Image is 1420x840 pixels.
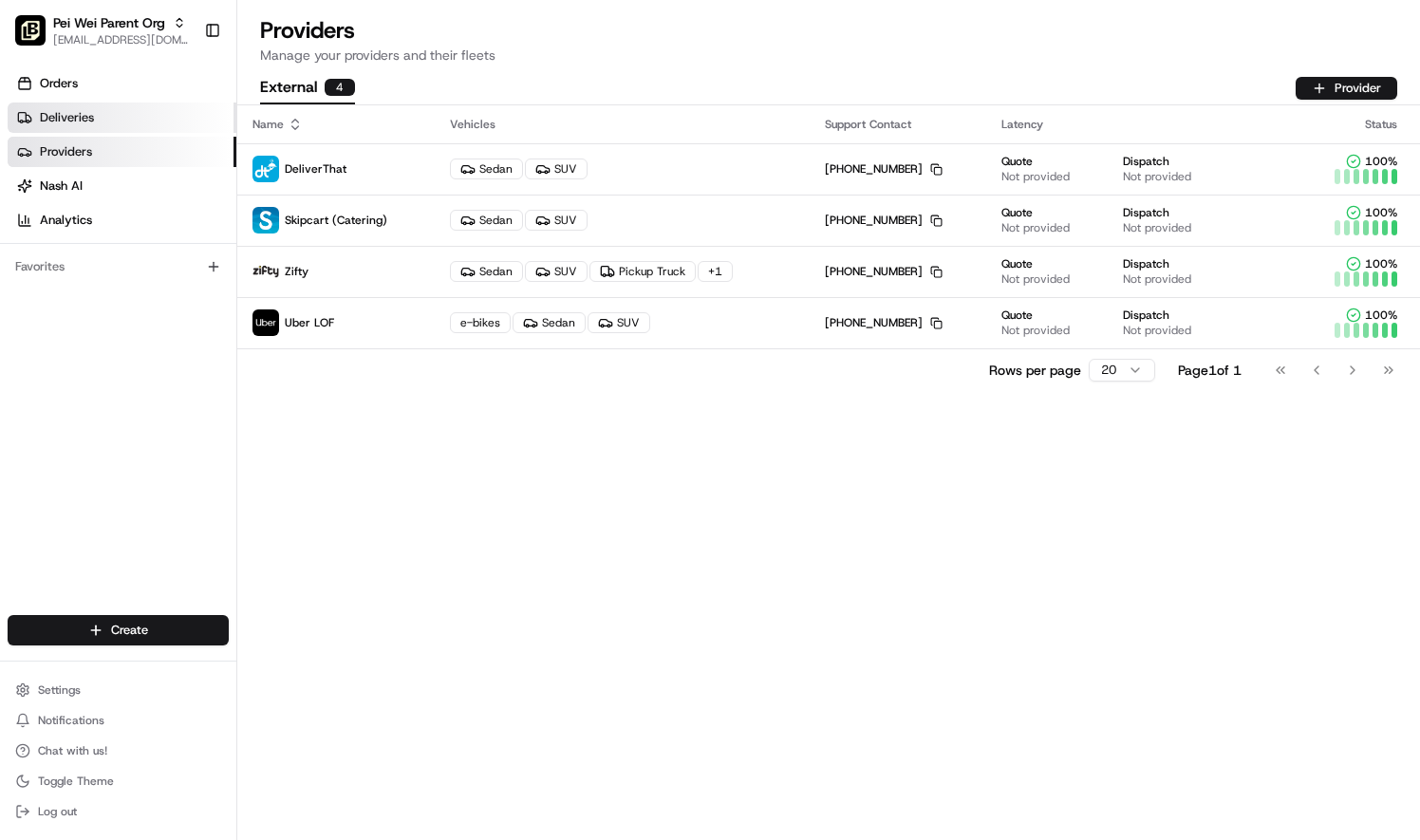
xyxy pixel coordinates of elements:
[1296,77,1397,100] button: Provider
[285,315,334,330] span: Uber LOF
[1001,308,1033,323] span: Quote
[1123,308,1169,323] span: Dispatch
[450,312,511,333] div: e-bikes
[65,180,311,199] div: Start new chat
[1001,271,1070,287] span: Not provided
[134,320,230,335] a: Powered byPylon
[49,121,313,141] input: Clear
[8,103,236,133] a: Deliveries
[825,315,943,330] div: [PHONE_NUMBER]
[252,207,279,233] img: profile_skipcart_partner.png
[285,213,387,228] span: Skipcart (Catering)
[8,205,236,235] a: Analytics
[1123,205,1169,220] span: Dispatch
[19,276,34,291] div: 📗
[825,161,943,177] div: [PHONE_NUMBER]
[40,109,94,126] span: Deliveries
[65,199,240,215] div: We're available if you need us!
[8,707,229,734] button: Notifications
[189,321,230,335] span: Pylon
[285,161,346,177] span: DeliverThat
[8,677,229,703] button: Settings
[323,186,346,209] button: Start new chat
[1001,256,1033,271] span: Quote
[40,143,92,160] span: Providers
[252,117,420,132] div: Name
[11,267,153,301] a: 📗Knowledge Base
[1365,308,1397,323] span: 100 %
[38,682,81,698] span: Settings
[450,117,794,132] div: Vehicles
[252,309,279,336] img: uber-new-logo.jpeg
[252,258,279,285] img: zifty-logo-trans-sq.png
[825,117,972,132] div: Support Contact
[513,312,586,333] div: Sedan
[260,72,355,104] button: External
[1123,271,1191,287] span: Not provided
[589,261,696,282] div: Pickup Truck
[1365,205,1397,220] span: 100 %
[19,180,53,215] img: 1736555255976-a54dd68f-1ca7-489b-9aae-adbdc363a1c4
[1123,323,1191,338] span: Not provided
[53,32,189,47] button: [EMAIL_ADDRESS][DOMAIN_NAME]
[1365,256,1397,271] span: 100 %
[8,768,229,794] button: Toggle Theme
[989,361,1081,380] p: Rows per page
[1123,220,1191,235] span: Not provided
[525,210,588,231] div: SUV
[1001,117,1280,132] div: Latency
[450,261,523,282] div: Sedan
[15,15,46,46] img: Pei Wei Parent Org
[38,743,107,758] span: Chat with us!
[1123,169,1191,184] span: Not provided
[260,15,1397,46] h1: Providers
[111,622,148,639] span: Create
[40,177,83,195] span: Nash AI
[8,137,236,167] a: Providers
[450,159,523,179] div: Sedan
[8,171,236,201] a: Nash AI
[19,75,346,105] p: Welcome 👋
[698,261,733,282] div: + 1
[1001,220,1070,235] span: Not provided
[179,274,305,293] span: API Documentation
[1001,205,1033,220] span: Quote
[825,213,943,228] div: [PHONE_NUMBER]
[8,8,196,53] button: Pei Wei Parent OrgPei Wei Parent Org[EMAIL_ADDRESS][DOMAIN_NAME]
[53,13,165,32] button: Pei Wei Parent Org
[38,274,145,293] span: Knowledge Base
[8,615,229,645] button: Create
[160,276,176,291] div: 💻
[1123,256,1169,271] span: Dispatch
[588,312,650,333] div: SUV
[153,267,312,301] a: 💻API Documentation
[1001,323,1070,338] span: Not provided
[40,75,78,92] span: Orders
[38,804,77,819] span: Log out
[1310,117,1405,132] div: Status
[19,18,57,56] img: Nash
[1123,154,1169,169] span: Dispatch
[252,156,279,182] img: profile_deliverthat_partner.png
[1365,154,1397,169] span: 100 %
[8,737,229,764] button: Chat with us!
[450,210,523,231] div: Sedan
[38,713,104,728] span: Notifications
[525,261,588,282] div: SUV
[825,264,943,279] div: [PHONE_NUMBER]
[1178,361,1242,380] div: Page 1 of 1
[285,264,308,279] span: Zifty
[38,774,114,789] span: Toggle Theme
[8,252,229,282] div: Favorites
[8,68,236,99] a: Orders
[40,212,92,229] span: Analytics
[8,798,229,825] button: Log out
[1001,154,1033,169] span: Quote
[325,79,355,96] div: 4
[1001,169,1070,184] span: Not provided
[260,46,1397,65] p: Manage your providers and their fleets
[525,159,588,179] div: SUV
